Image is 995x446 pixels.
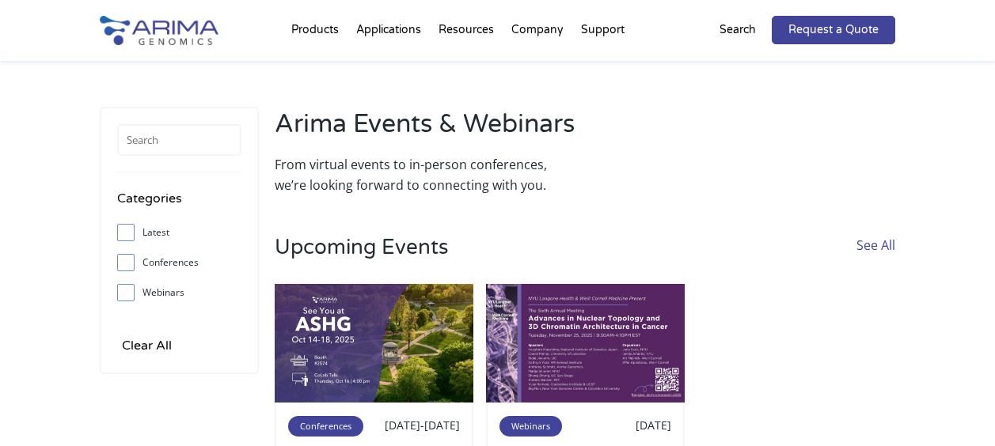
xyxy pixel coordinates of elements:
h4: Categories [117,188,241,221]
a: Request a Quote [772,16,895,44]
h2: Arima Events & Webinars [275,107,577,154]
img: Arima-Genomics-logo [100,16,218,45]
label: Webinars [117,281,241,304]
img: NYU-X-Post-No-Agenda-500x300.jpg [486,284,685,403]
span: [DATE]-[DATE] [385,418,460,433]
span: [DATE] [636,418,671,433]
p: Search [720,20,756,40]
label: Latest [117,221,241,244]
span: Webinars [499,416,562,437]
input: Search [117,124,241,156]
label: Conferences [117,251,241,274]
h3: Upcoming Events [275,235,448,284]
span: Conferences [288,416,363,437]
a: See All [856,235,895,284]
p: From virtual events to in-person conferences, we’re looking forward to connecting with you. [275,154,577,195]
input: Clear All [117,334,177,357]
img: ashg-2025-500x300.jpg [275,284,473,403]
